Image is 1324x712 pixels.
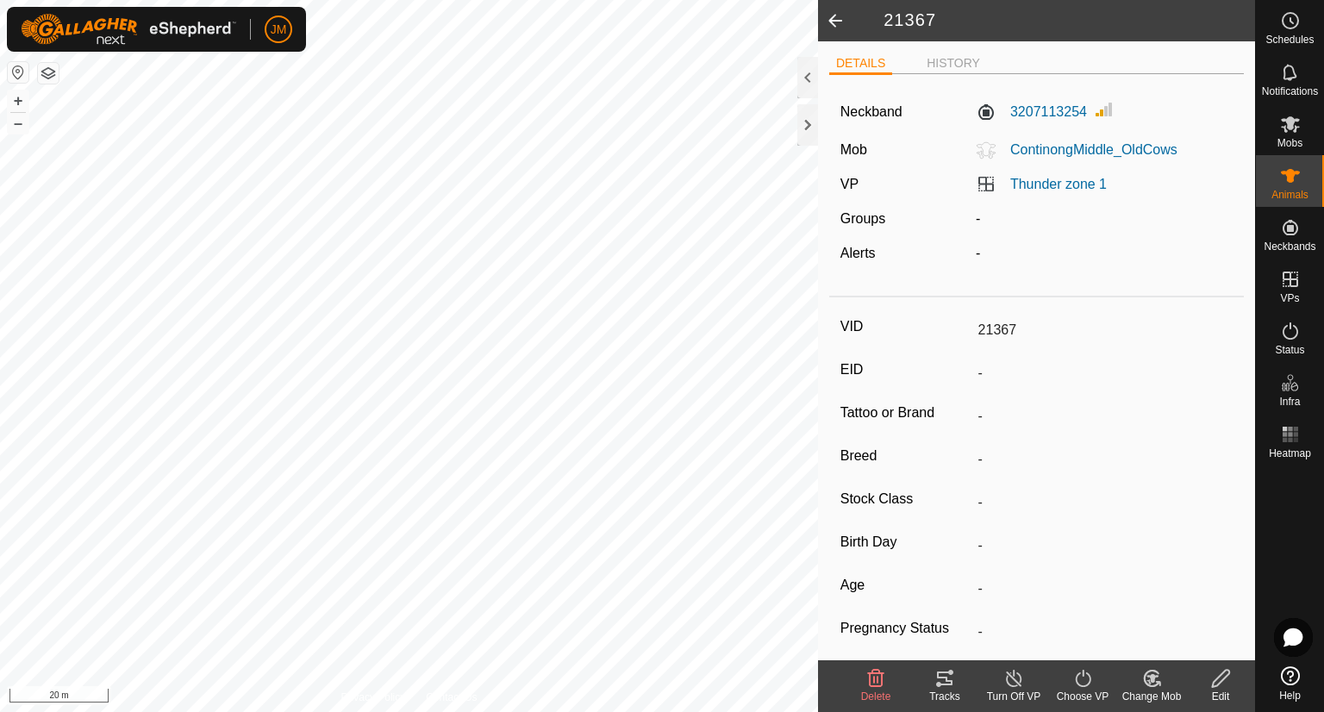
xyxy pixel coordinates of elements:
div: Tracks [910,689,979,704]
label: Birth Day [840,531,971,553]
span: JM [271,21,287,39]
a: Help [1256,659,1324,708]
button: – [8,113,28,134]
div: Change Mob [1117,689,1186,704]
span: Status [1275,345,1304,355]
a: Contact Us [426,690,477,705]
span: VPs [1280,293,1299,303]
label: Mob [840,142,867,157]
button: Reset Map [8,62,28,83]
label: Age [840,574,971,596]
span: Heatmap [1269,448,1311,459]
h2: 21367 [863,9,1255,32]
span: Mobs [1277,138,1302,148]
li: DETAILS [829,54,892,75]
label: Groups [840,211,885,226]
img: Gallagher Logo [21,14,236,45]
div: Edit [1186,689,1255,704]
div: - [969,209,1240,229]
span: Schedules [1265,34,1314,45]
label: Alerts [840,246,876,260]
label: Tattoo or Brand [840,402,971,424]
span: ContinongMiddle_OldCows [996,142,1177,157]
span: Help [1279,690,1301,701]
div: Choose VP [1048,689,1117,704]
span: Infra [1279,397,1300,407]
label: 3207113254 [976,102,1087,122]
div: - [969,243,1240,264]
label: VID [840,315,971,338]
li: HISTORY [920,54,987,72]
img: Signal strength [1094,99,1115,120]
label: Breed [840,445,971,467]
label: EID [840,359,971,381]
label: Neckband [840,102,902,122]
a: Thunder zone 1 [1010,177,1107,191]
span: Animals [1271,190,1308,200]
label: VP [840,177,859,191]
span: Neckbands [1264,241,1315,252]
span: Notifications [1262,86,1318,97]
span: Delete [861,690,891,703]
a: Privacy Policy [341,690,406,705]
label: Pregnancy Status [840,617,971,640]
button: + [8,91,28,111]
div: Turn Off VP [979,689,1048,704]
label: Stock Class [840,488,971,510]
button: Map Layers [38,63,59,84]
